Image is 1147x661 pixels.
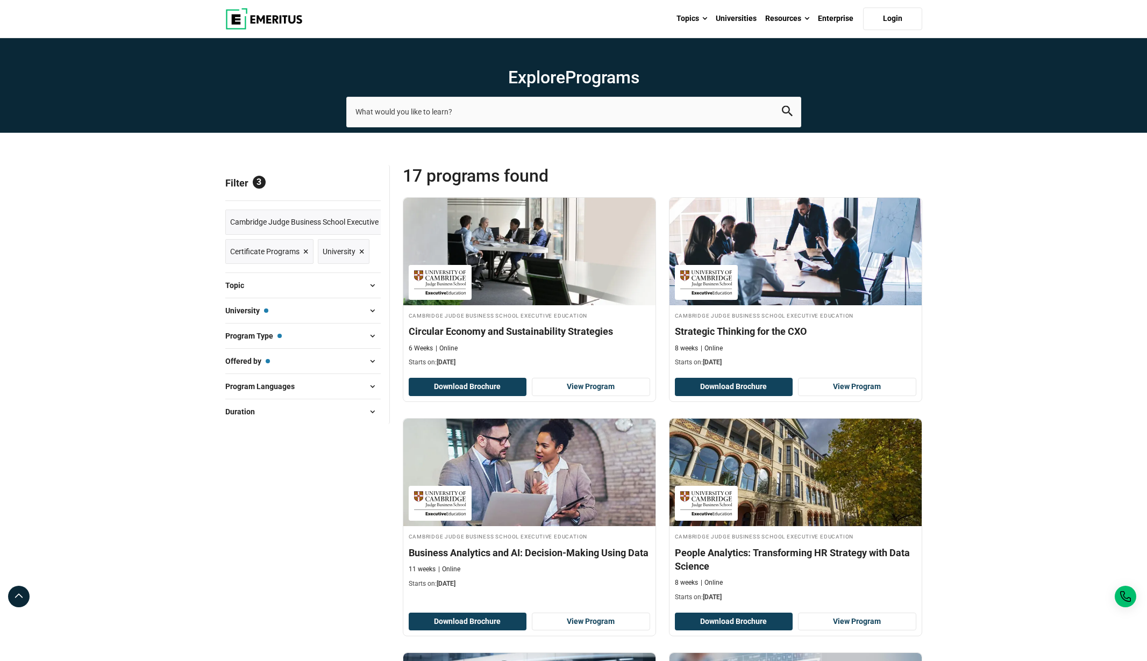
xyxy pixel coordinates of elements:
button: Duration [225,404,381,420]
h4: Circular Economy and Sustainability Strategies [409,325,650,338]
a: Certificate Programs × [225,239,314,264]
span: × [359,244,365,260]
span: [DATE] [437,358,455,366]
p: Online [701,344,723,353]
button: Download Brochure [409,378,527,396]
h4: Cambridge Judge Business School Executive Education [409,531,650,541]
span: Program Type [225,330,282,342]
a: View Program [798,613,916,631]
span: Offered by [225,355,270,367]
img: Cambridge Judge Business School Executive Education [680,491,732,515]
p: Filter [225,165,381,200]
img: Circular Economy and Sustainability Strategies | Online Sustainability Course [403,198,656,305]
h4: Cambridge Judge Business School Executive Education [409,311,650,320]
span: Program Languages [225,380,303,392]
h1: Explore [346,67,801,88]
img: People Analytics: Transforming HR Strategy with Data Science | Online Human Resources Course [669,419,922,526]
img: Strategic Thinking for the CXO | Online Strategy and Innovation Course [669,198,922,305]
p: 8 weeks [675,344,698,353]
a: View Program [532,613,650,631]
a: View Program [798,378,916,396]
a: University × [318,239,369,264]
span: 3 [253,176,266,189]
img: Cambridge Judge Business School Executive Education [414,270,466,294]
a: Strategy and Innovation Course by Cambridge Judge Business School Executive Education - October 3... [669,198,922,373]
h4: Cambridge Judge Business School Executive Education [675,531,916,541]
a: search [782,109,793,119]
button: Program Languages [225,378,381,394]
p: Starts on: [675,358,916,367]
a: Data Science and Analytics Course by Cambridge Judge Business School Executive Education - Octobe... [403,419,656,594]
p: Online [701,578,723,587]
span: Duration [225,406,263,418]
h4: Business Analytics and AI: Decision-Making Using Data [409,546,650,559]
span: [DATE] [437,580,455,587]
p: Starts on: [675,593,916,602]
button: search [782,106,793,118]
span: Topic [225,279,253,291]
button: Download Brochure [675,378,793,396]
span: × [303,244,309,260]
button: Download Brochure [409,613,527,631]
button: Program Type [225,328,381,344]
img: Cambridge Judge Business School Executive Education [414,491,466,515]
h4: Cambridge Judge Business School Executive Education [675,311,916,320]
a: Login [863,8,922,30]
p: Online [436,344,458,353]
img: Cambridge Judge Business School Executive Education [680,270,732,294]
p: Online [438,565,460,574]
span: [DATE] [703,358,722,366]
h4: People Analytics: Transforming HR Strategy with Data Science [675,546,916,573]
button: Download Brochure [675,613,793,631]
img: Business Analytics and AI: Decision-Making Using Data | Online Data Science and Analytics Course [403,419,656,526]
button: Offered by [225,353,381,369]
span: Cambridge Judge Business School Executive Education [230,216,414,228]
p: Starts on: [409,579,650,588]
a: View Program [532,378,650,396]
span: Certificate Programs [230,246,300,257]
span: 17 Programs found [403,165,662,186]
button: University [225,303,381,319]
p: 6 Weeks [409,344,433,353]
span: Programs [565,67,639,88]
span: University [225,305,268,317]
a: Cambridge Judge Business School Executive Education × [225,210,428,235]
span: [DATE] [703,593,722,601]
p: Starts on: [409,358,650,367]
p: 8 weeks [675,578,698,587]
span: University [323,246,355,257]
a: Sustainability Course by Cambridge Judge Business School Executive Education - October 30, 2025 C... [403,198,656,373]
p: 11 weeks [409,565,436,574]
button: Topic [225,277,381,293]
a: Human Resources Course by Cambridge Judge Business School Executive Education - November 13, 2025... [669,419,922,607]
h4: Strategic Thinking for the CXO [675,325,916,338]
a: Reset all [347,177,381,191]
input: search-page [346,97,801,127]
